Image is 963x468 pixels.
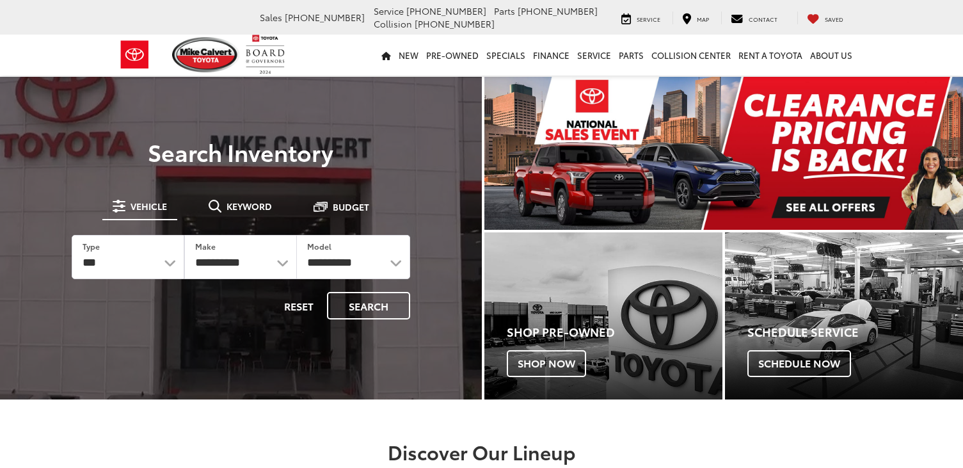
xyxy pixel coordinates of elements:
[422,35,482,76] a: Pre-Owned
[406,4,486,17] span: [PHONE_NUMBER]
[378,35,395,76] a: Home
[637,15,660,23] span: Service
[735,35,806,76] a: Rent a Toyota
[195,241,216,252] label: Make
[172,37,240,72] img: Mike Calvert Toyota
[494,4,515,17] span: Parts
[374,17,412,30] span: Collision
[307,241,331,252] label: Model
[612,12,670,24] a: Service
[747,350,851,377] span: Schedule Now
[374,4,404,17] span: Service
[484,232,722,399] a: Shop Pre-Owned Shop Now
[395,35,422,76] a: New
[697,15,709,23] span: Map
[725,232,963,399] a: Schedule Service Schedule Now
[131,202,167,211] span: Vehicle
[227,202,272,211] span: Keyword
[273,292,324,319] button: Reset
[507,350,586,377] span: Shop Now
[725,232,963,399] div: Toyota
[721,12,787,24] a: Contact
[507,326,722,339] h4: Shop Pre-Owned
[797,12,853,24] a: My Saved Vehicles
[747,326,963,339] h4: Schedule Service
[285,11,365,24] span: [PHONE_NUMBER]
[415,17,495,30] span: [PHONE_NUMBER]
[573,35,615,76] a: Service
[615,35,648,76] a: Parts
[31,441,933,462] h2: Discover Our Lineup
[806,35,856,76] a: About Us
[673,12,719,24] a: Map
[482,35,529,76] a: Specials
[484,232,722,399] div: Toyota
[54,139,428,165] h3: Search Inventory
[648,35,735,76] a: Collision Center
[260,11,282,24] span: Sales
[111,34,159,76] img: Toyota
[333,202,369,211] span: Budget
[83,241,100,252] label: Type
[529,35,573,76] a: Finance
[749,15,777,23] span: Contact
[518,4,598,17] span: [PHONE_NUMBER]
[327,292,410,319] button: Search
[825,15,843,23] span: Saved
